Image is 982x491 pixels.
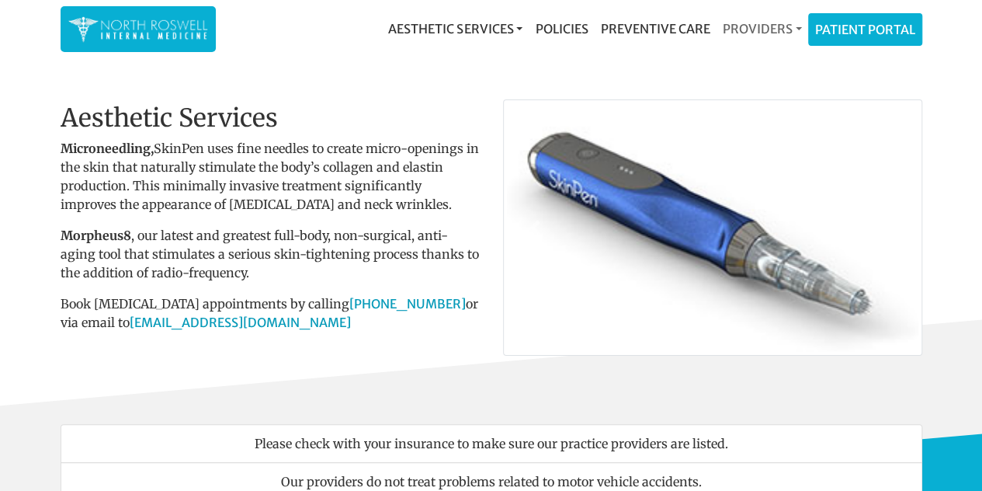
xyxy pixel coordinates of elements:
[61,141,154,156] strong: Microneedling,
[61,103,480,133] h2: Aesthetic Services
[529,13,594,44] a: Policies
[349,296,466,312] a: [PHONE_NUMBER]
[68,14,208,44] img: North Roswell Internal Medicine
[809,14,921,45] a: Patient Portal
[130,315,351,330] a: [EMAIL_ADDRESS][DOMAIN_NAME]
[61,228,131,243] b: Morpheus8
[61,226,480,282] p: , our latest and greatest full-body, non-surgical, anti-aging tool that stimulates a serious skin...
[716,13,807,44] a: Providers
[61,424,922,463] li: Please check with your insurance to make sure our practice providers are listed.
[61,294,480,332] p: Book [MEDICAL_DATA] appointments by calling or via email to
[382,13,529,44] a: Aesthetic Services
[61,139,480,214] p: SkinPen uses fine needles to create micro-openings in the skin that naturally stimulate the body’...
[594,13,716,44] a: Preventive Care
